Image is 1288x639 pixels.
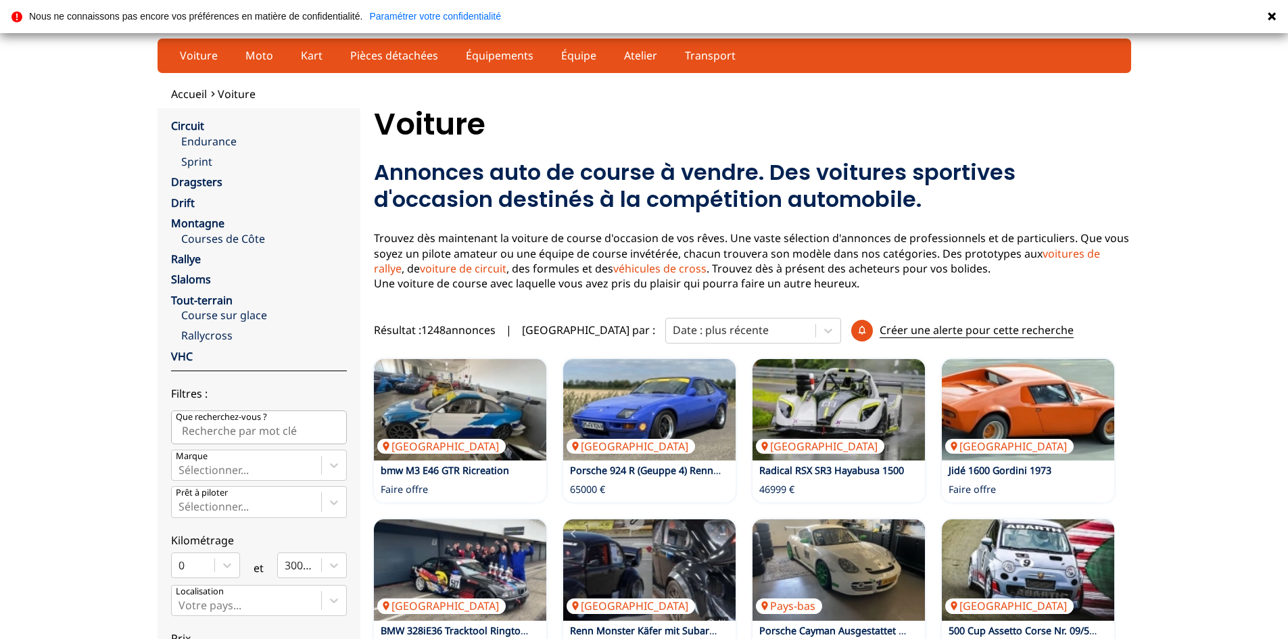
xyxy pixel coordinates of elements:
a: Transport [676,44,744,67]
span: | [506,323,512,337]
p: Prêt à piloter [176,487,228,499]
a: Tout-terrain [171,293,233,308]
input: 0 [178,559,181,571]
a: Paramétrer votre confidentialité [369,11,501,21]
p: Pays-bas [756,598,822,613]
a: Jidé 1600 Gordini 1973[GEOGRAPHIC_DATA] [942,359,1114,460]
a: voitures de rallye [374,246,1100,276]
img: Renn Monster Käfer mit Subaru Motor EJ 25 Slalom Bergr [563,519,736,621]
p: 65000 € [570,483,605,496]
a: voiture de circuit [420,261,506,276]
p: Kilométrage [171,533,347,548]
img: BMW 328iE36 Tracktool Ringtool Rennwagen DMSB Wagenpass [374,519,546,621]
a: Voiture [171,44,226,67]
img: Porsche Cayman Ausgestattet mit einem neuen Motor [753,519,925,621]
a: Porsche 924 R (Geuppe 4) Rennwagen[GEOGRAPHIC_DATA] [563,359,736,460]
p: [GEOGRAPHIC_DATA] [567,598,695,613]
img: Porsche 924 R (Geuppe 4) Rennwagen [563,359,736,460]
a: Voiture [218,87,256,101]
p: Filtres : [171,386,347,401]
a: Circuit [171,118,204,133]
a: Dragsters [171,174,222,189]
input: Prêt à piloterSélectionner... [178,500,181,513]
p: Trouvez dès maintenant la voiture de course d'occasion de vos rêves. Une vaste sélection d'annonc... [374,231,1131,291]
a: Porsche 924 R (Geuppe 4) Rennwagen [570,464,744,477]
a: Kart [292,44,331,67]
p: [GEOGRAPHIC_DATA] [756,439,884,454]
h1: Voiture [374,108,1131,141]
h2: Annonces auto de course à vendre. Des voitures sportives d'occasion destinés à la compétition aut... [374,159,1131,213]
a: Jidé 1600 Gordini 1973 [949,464,1051,477]
a: Rallye [171,252,201,266]
p: 46999 € [759,483,794,496]
a: Drift [171,195,195,210]
p: [GEOGRAPHIC_DATA] par : [522,323,655,337]
p: [GEOGRAPHIC_DATA] [945,439,1074,454]
a: Moto [237,44,282,67]
span: Résultat : 1248 annonces [374,323,496,337]
a: Sprint [181,154,347,169]
a: 500 Cup Assetto Corse Nr. 09/50 Werksauto [949,624,1147,637]
input: 300000 [285,559,287,571]
p: Créer une alerte pour cette recherche [880,323,1074,338]
a: VHC [171,349,193,364]
p: Nous ne connaissons pas encore vos préférences en matière de confidentialité. [29,11,362,21]
img: 500 Cup Assetto Corse Nr. 09/50 Werksauto [942,519,1114,621]
a: Pièces détachées [341,44,447,67]
p: [GEOGRAPHIC_DATA] [377,598,506,613]
input: MarqueSélectionner... [178,464,181,476]
a: Porsche Cayman Ausgestattet mit einem neuen MotorPays-bas [753,519,925,621]
a: Courses de Côte [181,231,347,246]
a: bmw M3 E46 GTR Ricreation [381,464,509,477]
a: Équipements [457,44,542,67]
p: [GEOGRAPHIC_DATA] [945,598,1074,613]
a: véhicules de cross [613,261,707,276]
p: Marque [176,450,208,463]
a: Renn Monster Käfer mit Subaru Motor EJ 25 Slalom Bergr[GEOGRAPHIC_DATA] [563,519,736,621]
p: [GEOGRAPHIC_DATA] [567,439,695,454]
p: Localisation [176,586,224,598]
a: Renn Monster Käfer mit Subaru Motor EJ 25 Slalom Bergr [570,624,834,637]
a: Endurance [181,134,347,149]
p: Faire offre [381,483,428,496]
a: Course sur glace [181,308,347,323]
a: Porsche Cayman Ausgestattet mit einem neuen Motor [759,624,1007,637]
a: bmw M3 E46 GTR Ricreation[GEOGRAPHIC_DATA] [374,359,546,460]
a: Slaloms [171,272,211,287]
a: Rallycross [181,328,347,343]
p: Faire offre [949,483,996,496]
a: BMW 328iE36 Tracktool Ringtool Rennwagen DMSB Wagenpass [381,624,672,637]
a: Équipe [552,44,605,67]
img: Radical RSX SR3 Hayabusa 1500 [753,359,925,460]
a: Atelier [615,44,666,67]
a: Radical RSX SR3 Hayabusa 1500[GEOGRAPHIC_DATA] [753,359,925,460]
p: et [254,561,264,575]
a: Accueil [171,87,207,101]
input: Que recherchez-vous ? [171,410,347,444]
a: Montagne [171,216,224,231]
img: Jidé 1600 Gordini 1973 [942,359,1114,460]
img: bmw M3 E46 GTR Ricreation [374,359,546,460]
a: 500 Cup Assetto Corse Nr. 09/50 Werksauto[GEOGRAPHIC_DATA] [942,519,1114,621]
p: [GEOGRAPHIC_DATA] [377,439,506,454]
p: Que recherchez-vous ? [176,411,267,423]
a: BMW 328iE36 Tracktool Ringtool Rennwagen DMSB Wagenpass[GEOGRAPHIC_DATA] [374,519,546,621]
input: Votre pays... [178,599,181,611]
a: Radical RSX SR3 Hayabusa 1500 [759,464,904,477]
